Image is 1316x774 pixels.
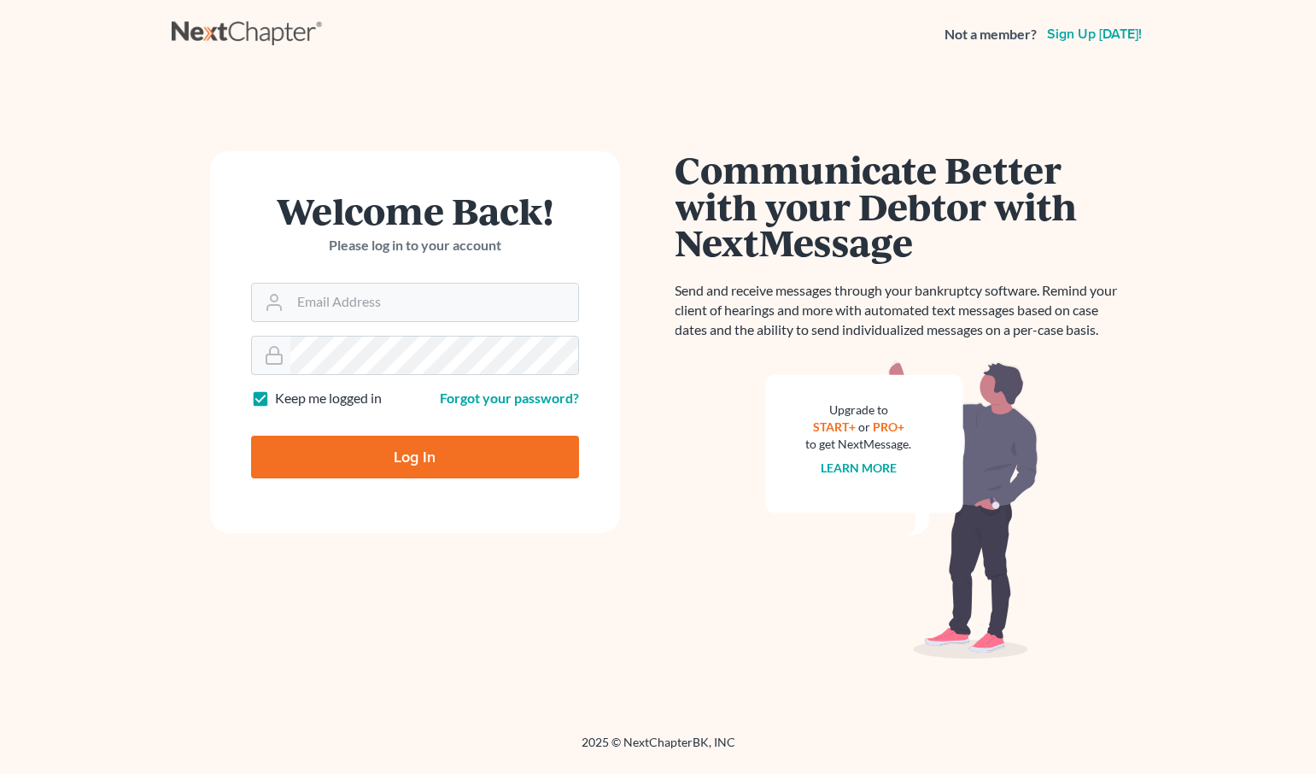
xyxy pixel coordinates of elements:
[275,389,382,408] label: Keep me logged in
[806,402,912,419] div: Upgrade to
[172,734,1145,765] div: 2025 © NextChapterBK, INC
[945,25,1037,44] strong: Not a member?
[806,436,912,453] div: to get NextMessage.
[440,390,579,406] a: Forgot your password?
[1044,27,1145,41] a: Sign up [DATE]!
[676,151,1128,261] h1: Communicate Better with your Debtor with NextMessage
[290,284,578,321] input: Email Address
[251,436,579,478] input: Log In
[858,419,870,434] span: or
[676,281,1128,340] p: Send and receive messages through your bankruptcy software. Remind your client of hearings and mo...
[251,236,579,255] p: Please log in to your account
[813,419,856,434] a: START+
[251,192,579,229] h1: Welcome Back!
[765,361,1038,660] img: nextmessage_bg-59042aed3d76b12b5cd301f8e5b87938c9018125f34e5fa2b7a6b67550977c72.svg
[873,419,904,434] a: PRO+
[821,460,897,475] a: Learn more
